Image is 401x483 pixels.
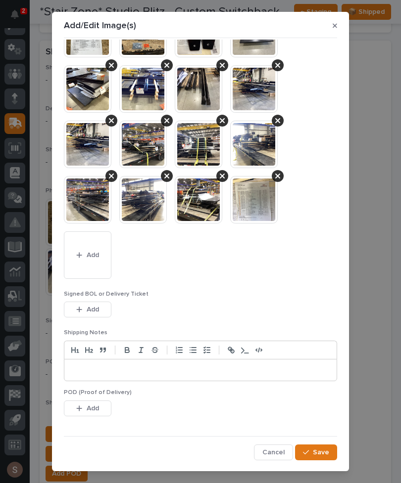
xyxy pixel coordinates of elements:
[87,251,99,260] span: Add
[64,400,111,416] button: Add
[313,448,329,457] span: Save
[254,444,293,460] button: Cancel
[64,390,132,395] span: POD (Proof of Delivery)
[64,231,111,279] button: Add
[64,21,136,32] p: Add/Edit Image(s)
[87,404,99,413] span: Add
[64,302,111,317] button: Add
[64,291,149,297] span: Signed BOL or Delivery Ticket
[295,444,337,460] button: Save
[87,305,99,314] span: Add
[262,448,285,457] span: Cancel
[64,330,107,336] span: Shipping Notes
